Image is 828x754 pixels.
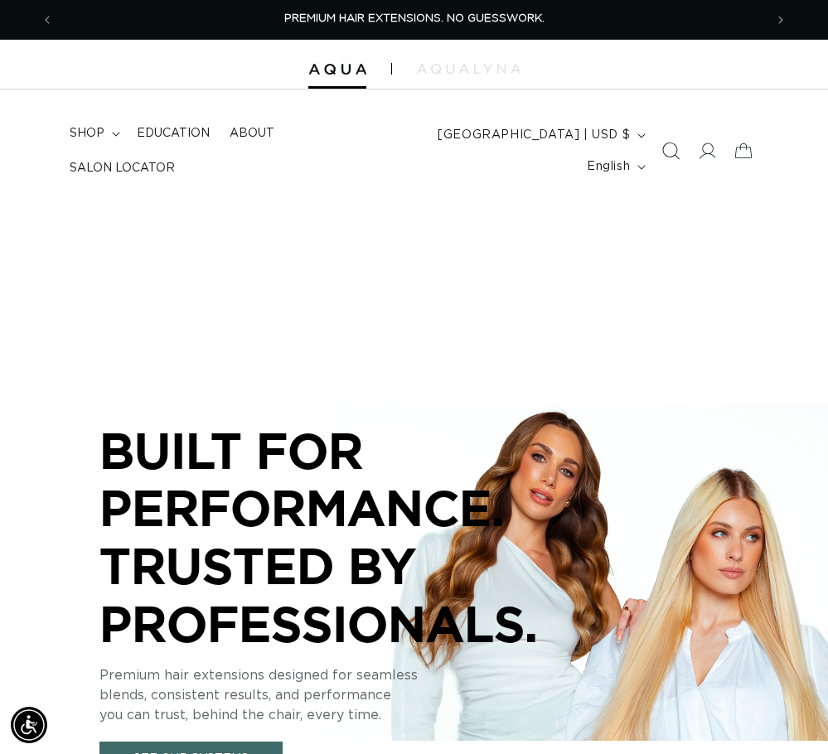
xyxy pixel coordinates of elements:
[284,13,545,24] span: PREMIUM HAIR EXTENSIONS. NO GUESSWORK.
[60,151,185,186] a: Salon Locator
[438,127,630,144] span: [GEOGRAPHIC_DATA] | USD $
[70,126,104,141] span: shop
[99,422,597,652] p: BUILT FOR PERFORMANCE. TRUSTED BY PROFESSIONALS.
[99,665,597,725] p: Premium hair extensions designed for seamless blends, consistent results, and performance you can...
[127,116,220,151] a: Education
[60,116,127,151] summary: shop
[29,4,65,36] button: Previous announcement
[137,126,210,141] span: Education
[308,64,366,75] img: Aqua Hair Extensions
[417,64,521,74] img: aqualyna.com
[763,4,799,36] button: Next announcement
[220,116,284,151] a: About
[11,707,47,743] div: Accessibility Menu
[587,158,630,176] span: English
[70,161,175,176] span: Salon Locator
[652,133,689,169] summary: Search
[428,119,652,151] button: [GEOGRAPHIC_DATA] | USD $
[577,151,652,182] button: English
[230,126,274,141] span: About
